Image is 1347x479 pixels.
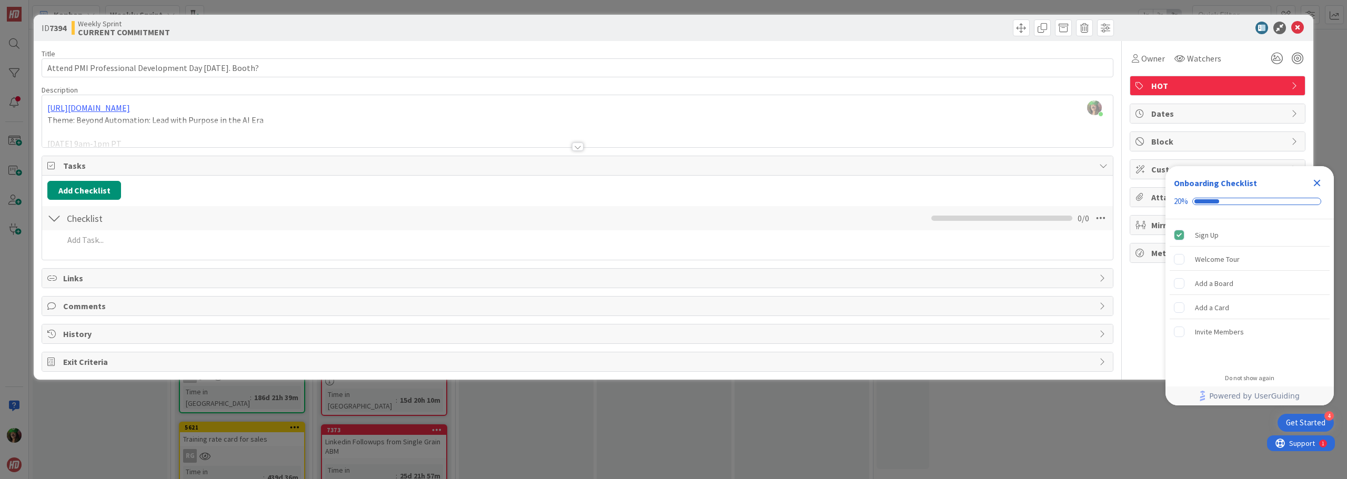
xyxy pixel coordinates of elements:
[1151,191,1286,203] span: Attachments
[1165,219,1334,367] div: Checklist items
[1170,296,1330,319] div: Add a Card is incomplete.
[1165,386,1334,405] div: Footer
[78,19,170,28] span: Weekly Sprint
[42,22,66,34] span: ID
[1195,229,1219,241] div: Sign Up
[1209,390,1300,402] span: Powered by UserGuiding
[1195,325,1244,338] div: Invite Members
[78,28,170,36] b: CURRENT COMMITMENT
[1078,212,1089,225] span: 0 / 0
[42,58,1113,77] input: type card name here...
[1151,163,1286,176] span: Custom Fields
[1278,414,1334,432] div: Open Get Started checklist, remaining modules: 4
[22,2,48,14] span: Support
[1087,100,1102,115] img: zMbp8UmSkcuFrGHA6WMwLokxENeDinhm.jpg
[63,328,1094,340] span: History
[47,103,130,113] a: [URL][DOMAIN_NAME]
[42,49,55,58] label: Title
[1151,135,1286,148] span: Block
[1286,417,1325,428] div: Get Started
[63,272,1094,284] span: Links
[1324,411,1334,421] div: 4
[1151,107,1286,120] span: Dates
[1195,277,1233,290] div: Add a Board
[1209,164,1227,175] span: ( 0/0 )
[1141,52,1165,65] span: Owner
[42,85,78,95] span: Description
[1171,386,1329,405] a: Powered by UserGuiding
[1195,301,1229,314] div: Add a Card
[1170,223,1330,247] div: Sign Up is complete.
[63,159,1094,172] span: Tasks
[63,209,300,228] input: Add Checklist...
[1174,197,1325,206] div: Checklist progress: 20%
[63,300,1094,312] span: Comments
[1174,177,1257,189] div: Onboarding Checklist
[49,23,66,33] b: 7394
[1151,219,1286,231] span: Mirrors
[1165,166,1334,405] div: Checklist Container
[1151,79,1286,92] span: HOT
[47,114,1108,126] p: Theme: Beyond Automation: Lead with Purpose in the AI Era
[1151,247,1286,259] span: Metrics
[1195,253,1240,266] div: Welcome Tour
[55,4,57,13] div: 1
[1225,374,1274,382] div: Do not show again
[1170,272,1330,295] div: Add a Board is incomplete.
[63,355,1094,368] span: Exit Criteria
[1187,52,1221,65] span: Watchers
[1170,320,1330,343] div: Invite Members is incomplete.
[47,181,121,200] button: Add Checklist
[1170,248,1330,271] div: Welcome Tour is incomplete.
[1309,175,1325,191] div: Close Checklist
[1174,197,1188,206] div: 20%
